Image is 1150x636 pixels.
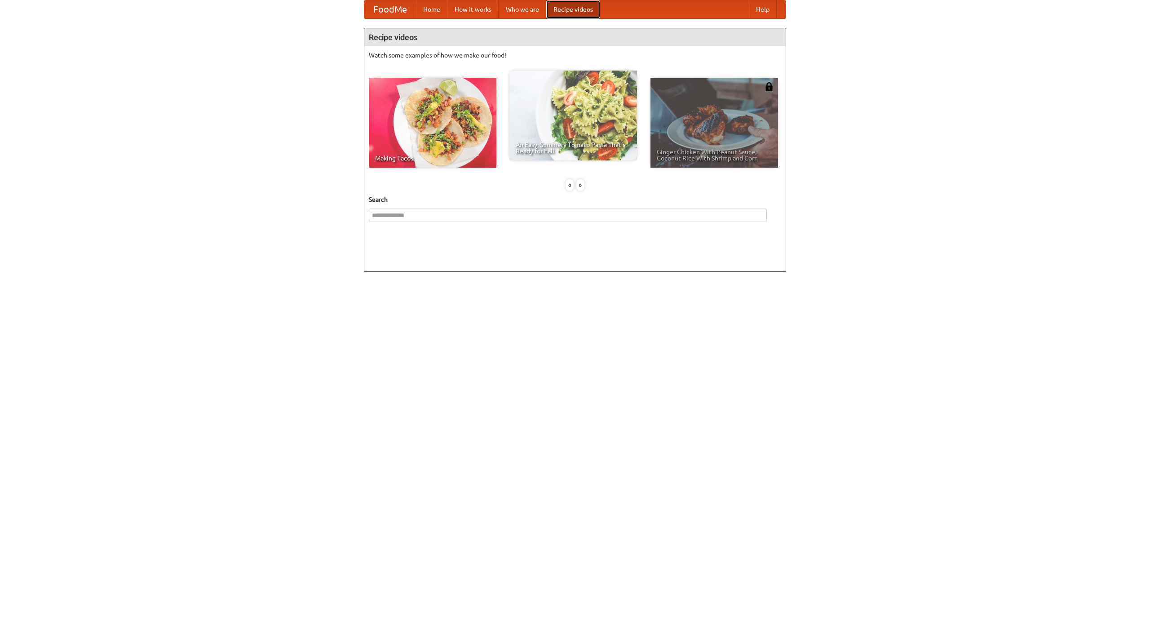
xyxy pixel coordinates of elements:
a: Making Tacos [369,78,496,168]
span: An Easy, Summery Tomato Pasta That's Ready for Fall [516,142,631,154]
a: Help [749,0,777,18]
h5: Search [369,195,781,204]
a: How it works [447,0,499,18]
img: 483408.png [765,82,774,91]
div: » [576,179,584,191]
p: Watch some examples of how we make our food! [369,51,781,60]
a: FoodMe [364,0,416,18]
a: Recipe videos [546,0,600,18]
span: Making Tacos [375,155,490,161]
div: « [566,179,574,191]
a: Who we are [499,0,546,18]
h4: Recipe videos [364,28,786,46]
a: An Easy, Summery Tomato Pasta That's Ready for Fall [509,71,637,160]
a: Home [416,0,447,18]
